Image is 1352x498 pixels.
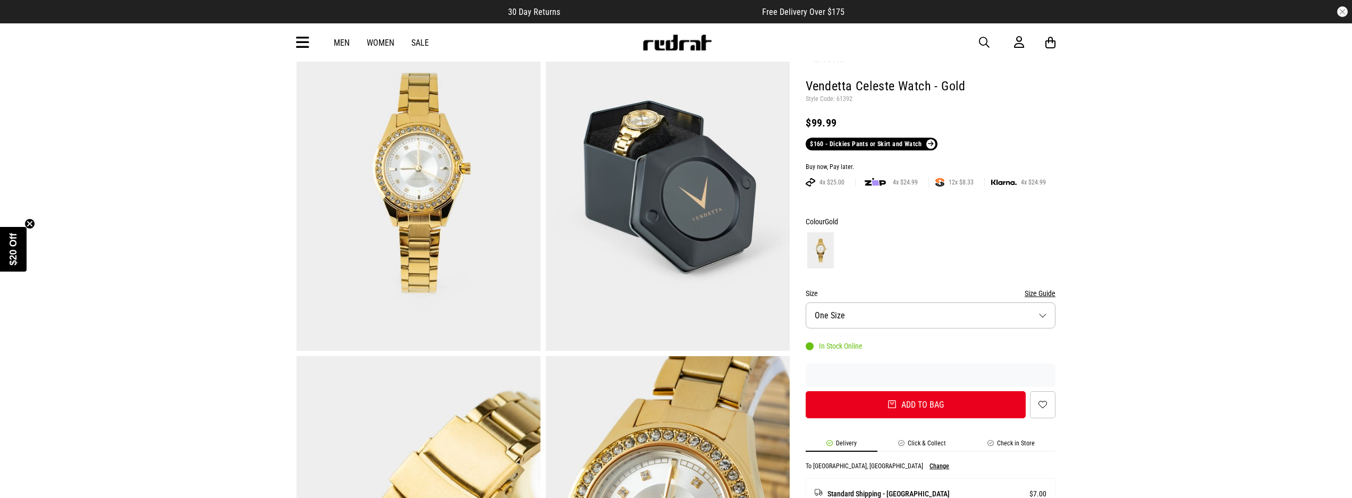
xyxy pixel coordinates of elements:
a: Women [367,38,394,48]
img: KLARNA [991,180,1017,185]
img: Redrat logo [642,35,712,50]
img: AFTERPAY [806,178,815,187]
img: zip [865,177,886,188]
button: Change [929,462,949,470]
li: Delivery [806,440,877,452]
h1: Vendetta Celeste Watch - Gold [806,78,1055,95]
div: Size [806,287,1055,300]
img: Vendetta Celeste Watch - Gold in Gold [546,14,790,351]
span: 12x $8.33 [944,178,978,187]
button: Close teaser [24,218,35,229]
button: Size Guide [1025,287,1055,300]
li: Click & Collect [877,440,967,452]
span: 30 Day Returns [508,7,560,17]
img: Vendetta Celeste Watch - Gold in Gold [297,14,540,351]
p: To [GEOGRAPHIC_DATA], [GEOGRAPHIC_DATA] [806,462,923,470]
a: $160 - Dickies Pants or Skirt and Watch [806,138,937,150]
button: Open LiveChat chat widget [9,4,40,36]
div: Colour [806,215,1055,228]
li: Check in Store [967,440,1055,452]
span: One Size [815,310,845,320]
img: SPLITPAY [935,178,944,187]
span: 4x $24.99 [889,178,922,187]
div: $99.99 [806,116,1055,129]
button: One Size [806,302,1055,328]
span: Gold [825,217,838,226]
span: 4x $25.00 [815,178,849,187]
div: In Stock Online [806,342,863,350]
a: Men [334,38,350,48]
button: Add to bag [806,391,1026,418]
a: Sale [411,38,429,48]
iframe: Customer reviews powered by Trustpilot [806,370,1055,381]
iframe: Customer reviews powered by Trustpilot [581,6,741,17]
div: Buy now, Pay later. [806,163,1055,172]
p: Style Code: 61392 [806,95,1055,104]
img: Gold [807,232,834,268]
span: $20 Off [8,233,19,265]
span: Free Delivery Over $175 [762,7,844,17]
span: 4x $24.99 [1017,178,1050,187]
